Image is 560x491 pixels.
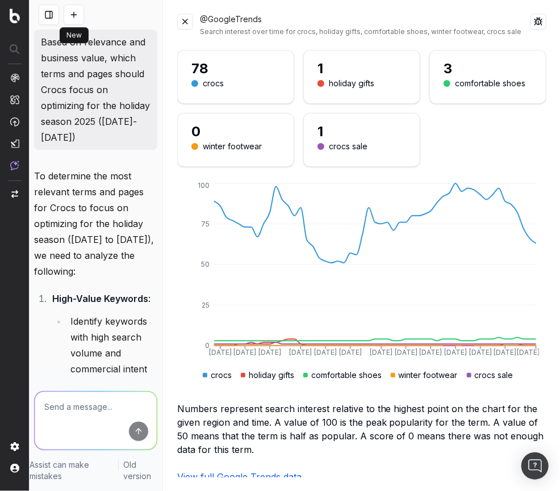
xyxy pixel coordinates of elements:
tspan: 100 [198,181,210,190]
div: 1 [317,60,406,78]
div: Numbers represent search interest relative to the highest point on the chart for the given region... [177,402,546,456]
tspan: [DATE] [469,349,492,357]
div: winter footwear [391,370,458,381]
a: View full Google Trends data [177,471,302,482]
tspan: [DATE] [314,349,337,357]
tspan: [DATE] [370,349,392,357]
div: 0 [191,123,280,141]
img: Assist [10,161,19,170]
tspan: 25 [202,301,210,309]
div: winter footwear [203,141,262,153]
div: 3 [444,60,532,78]
p: New [66,31,82,40]
img: Analytics [10,73,19,82]
div: crocs [203,78,224,90]
img: Switch project [11,190,18,198]
a: Old version [123,459,162,482]
img: Studio [10,139,19,148]
p: Assist can make mistakes [30,459,114,482]
div: Open Intercom Messenger [521,452,549,480]
div: holiday gifts [329,78,374,90]
tspan: [DATE] [419,349,442,357]
tspan: [DATE] [233,349,256,357]
tspan: [DATE] [494,349,516,357]
div: 1 [317,123,406,141]
tspan: [DATE] [444,349,467,357]
tspan: [DATE] [517,349,540,357]
tspan: [DATE] [209,349,232,357]
div: comfortable shoes [303,370,382,381]
div: 78 [191,60,280,78]
div: crocs sale [329,141,367,153]
div: @GoogleTrends [200,14,530,36]
tspan: 75 [201,220,210,228]
tspan: [DATE] [258,349,281,357]
div: crocs sale [467,370,513,381]
tspan: 0 [205,341,210,350]
img: My account [10,464,19,473]
img: Intelligence [10,95,19,104]
p: Based on relevance and business value, which terms and pages should Crocs focus on optimizing for... [41,34,151,145]
tspan: [DATE] [289,349,312,357]
strong: High-Value Keywords [52,293,148,304]
div: holiday gifts [241,370,294,381]
tspan: 50 [201,260,210,268]
img: Activation [10,117,19,127]
tspan: [DATE] [395,349,417,357]
div: Search interest over time for crocs, holiday gifts, comfortable shoes, winter footwear, crocs sale [200,27,530,36]
li: Identify keywords with high search volume and commercial intent for the holiday season. [67,313,157,409]
img: Botify logo [10,9,20,23]
p: To determine the most relevant terms and pages for Crocs to focus on optimizing for the holiday s... [34,168,157,279]
tspan: [DATE] [339,349,362,357]
div: comfortable shoes [455,78,525,90]
div: crocs [203,370,232,381]
img: Setting [10,442,19,451]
